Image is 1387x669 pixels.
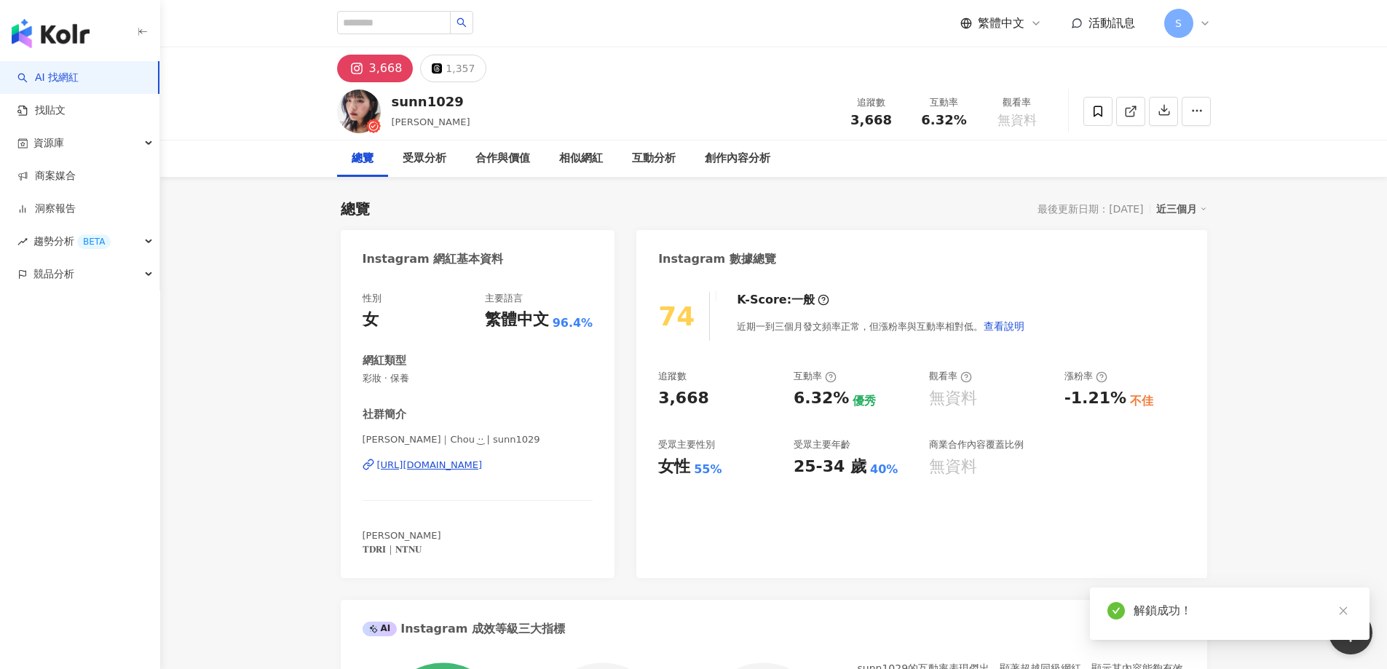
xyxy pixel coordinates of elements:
[392,92,470,111] div: sunn1029
[33,258,74,290] span: 競品分析
[363,372,593,385] span: 彩妝 · 保養
[794,387,849,410] div: 6.32%
[341,199,370,219] div: 總覽
[929,456,977,478] div: 無資料
[1038,203,1143,215] div: 最後更新日期：[DATE]
[997,113,1037,127] span: 無資料
[1064,387,1126,410] div: -1.21%
[737,312,1025,341] div: 近期一到三個月發文頻率正常，但漲粉率與互動率相對低。
[791,292,815,308] div: 一般
[844,95,899,110] div: 追蹤數
[33,225,111,258] span: 趨勢分析
[363,292,382,305] div: 性別
[363,353,406,368] div: 網紅類型
[658,251,776,267] div: Instagram 數據總覽
[17,71,79,85] a: searchAI 找網紅
[485,309,549,331] div: 繁體中文
[369,58,403,79] div: 3,668
[363,251,504,267] div: Instagram 網紅基本資料
[929,438,1024,451] div: 商業合作內容覆蓋比例
[929,370,972,383] div: 觀看率
[984,320,1024,332] span: 查看說明
[363,309,379,331] div: 女
[17,169,76,183] a: 商案媒合
[929,387,977,410] div: 無資料
[794,438,850,451] div: 受眾主要年齡
[363,530,441,554] span: [PERSON_NAME] 𝐓𝐃𝐑𝐈｜𝐍𝐓𝐍𝐔
[392,116,470,127] span: [PERSON_NAME]
[705,150,770,167] div: 創作內容分析
[363,621,565,637] div: Instagram 成效等級三大指標
[337,90,381,133] img: KOL Avatar
[983,312,1025,341] button: 查看說明
[420,55,486,82] button: 1,357
[1156,199,1207,218] div: 近三個月
[1107,602,1125,619] span: check-circle
[1338,606,1348,616] span: close
[978,15,1024,31] span: 繁體中文
[17,237,28,247] span: rise
[1134,602,1352,619] div: 解鎖成功！
[475,150,530,167] div: 合作與價值
[17,202,76,216] a: 洞察報告
[658,370,687,383] div: 追蹤數
[33,127,64,159] span: 資源庫
[446,58,475,79] div: 1,357
[1064,370,1107,383] div: 漲粉率
[559,150,603,167] div: 相似網紅
[363,433,593,446] span: [PERSON_NAME]｜Chou ·͜· | sunn1029
[658,301,695,331] div: 74
[658,456,690,478] div: 女性
[853,393,876,409] div: 優秀
[632,150,676,167] div: 互動分析
[403,150,446,167] div: 受眾分析
[352,150,374,167] div: 總覽
[457,17,467,28] span: search
[870,462,898,478] div: 40%
[917,95,972,110] div: 互動率
[658,438,715,451] div: 受眾主要性別
[363,459,593,472] a: [URL][DOMAIN_NAME]
[485,292,523,305] div: 主要語言
[1175,15,1182,31] span: S
[921,113,966,127] span: 6.32%
[850,112,892,127] span: 3,668
[77,234,111,249] div: BETA
[337,55,414,82] button: 3,668
[658,387,709,410] div: 3,668
[377,459,483,472] div: [URL][DOMAIN_NAME]
[794,370,837,383] div: 互動率
[12,19,90,48] img: logo
[363,407,406,422] div: 社群簡介
[694,462,722,478] div: 55%
[553,315,593,331] span: 96.4%
[1130,393,1153,409] div: 不佳
[363,622,398,636] div: AI
[17,103,66,118] a: 找貼文
[737,292,829,308] div: K-Score :
[989,95,1045,110] div: 觀看率
[1088,16,1135,30] span: 活動訊息
[794,456,866,478] div: 25-34 歲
